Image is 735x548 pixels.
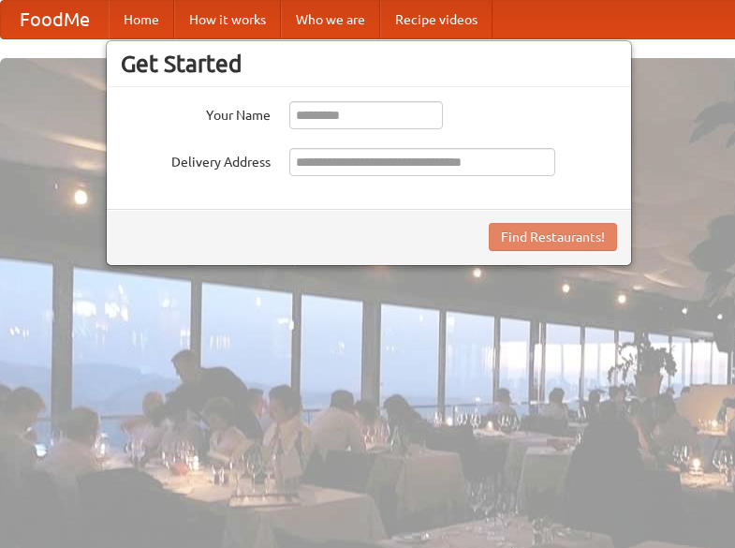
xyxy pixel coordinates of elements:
[109,1,174,38] a: Home
[121,148,271,171] label: Delivery Address
[1,1,109,38] a: FoodMe
[174,1,281,38] a: How it works
[380,1,492,38] a: Recipe videos
[121,101,271,125] label: Your Name
[489,223,617,251] button: Find Restaurants!
[121,50,617,78] h3: Get Started
[281,1,380,38] a: Who we are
